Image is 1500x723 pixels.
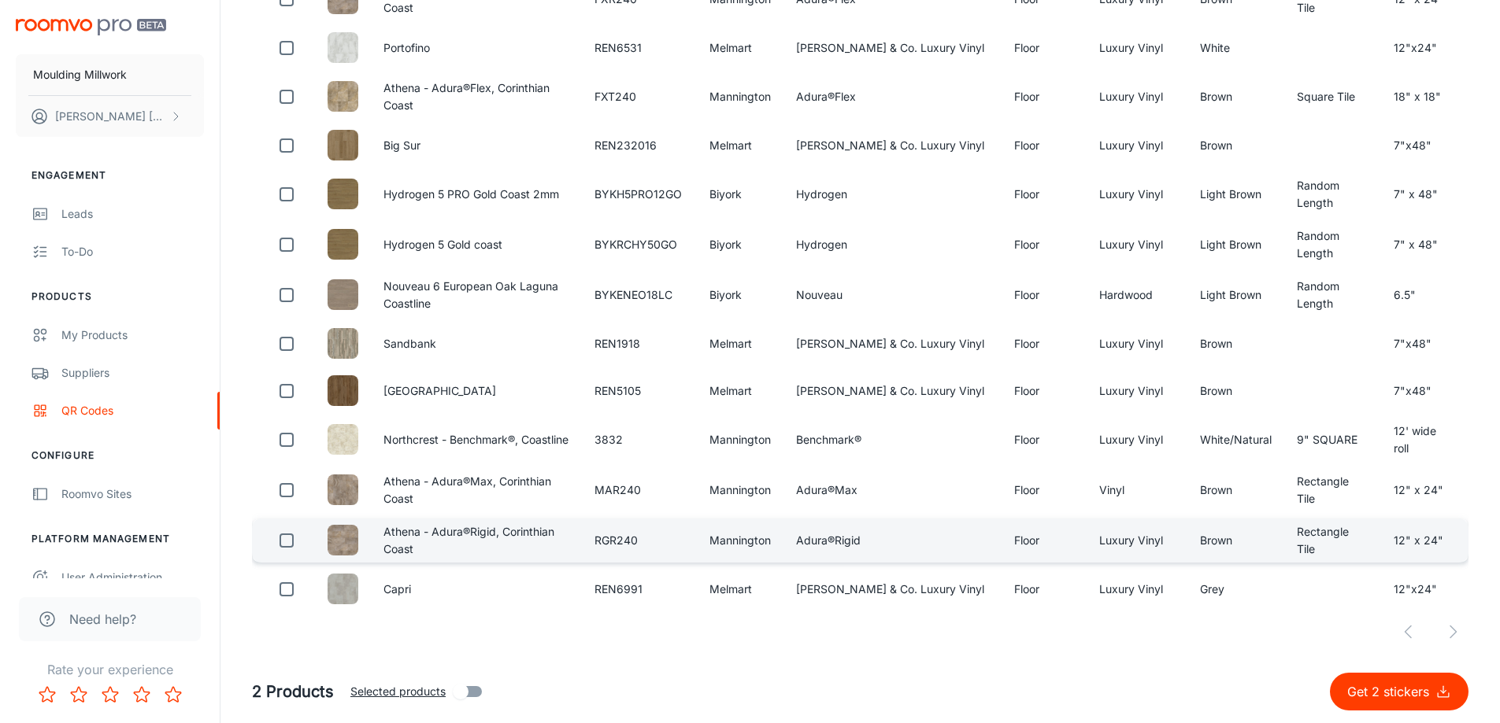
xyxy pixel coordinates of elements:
td: Floor [1002,371,1087,411]
td: Portofino [371,28,581,68]
td: Mannington [697,75,783,119]
td: Big Sur [371,125,581,166]
h5: 2 Products [252,680,334,703]
td: Vinyl [1087,468,1187,512]
td: Luxury Vinyl [1087,418,1187,462]
button: Rate 3 star [94,679,126,710]
td: Floor [1002,273,1087,317]
td: Adura®Flex [783,75,1002,119]
td: Hardwood [1087,273,1187,317]
td: BYKENEO18LC [582,273,697,317]
div: Suppliers [61,364,204,382]
td: Floor [1002,518,1087,563]
td: Hydrogen [783,223,1002,267]
td: [PERSON_NAME] & Co. Luxury Vinyl [783,371,1002,411]
td: Athena - Adura®Flex, Corinthian Coast [371,75,581,119]
td: Mannington [697,468,783,512]
span: Need help? [69,610,136,629]
button: Get 2 stickers [1330,673,1469,710]
td: Luxury Vinyl [1087,518,1187,563]
td: Floor [1002,75,1087,119]
td: 9" SQUARE [1284,418,1381,462]
td: 12"x24" [1381,28,1469,68]
td: Capri [371,569,581,610]
td: 12"x24" [1381,569,1469,610]
td: White/Natural [1187,418,1284,462]
td: REN5105 [582,371,697,411]
td: Northcrest - Benchmark®, Coastline [371,418,581,462]
td: Brown [1187,75,1284,119]
p: Moulding Millwork [33,66,127,83]
div: Leads [61,205,204,223]
div: QR Codes [61,402,204,419]
td: Floor [1002,468,1087,512]
td: Melmart [697,371,783,411]
td: Athena - Adura®Max, Corinthian Coast [371,468,581,512]
td: Nouveau 6 European Oak Laguna Coastline [371,273,581,317]
td: Brown [1187,468,1284,512]
td: Biyork [697,223,783,267]
td: REN232016 [582,125,697,166]
td: Luxury Vinyl [1087,371,1187,411]
td: [PERSON_NAME] & Co. Luxury Vinyl [783,569,1002,610]
td: Luxury Vinyl [1087,323,1187,364]
td: Brown [1187,125,1284,166]
td: Luxury Vinyl [1087,75,1187,119]
td: Light Brown [1187,273,1284,317]
td: 12" x 24" [1381,518,1469,563]
button: Moulding Millwork [16,54,204,95]
td: Hydrogen 5 PRO Gold Coast 2mm [371,172,581,216]
td: [GEOGRAPHIC_DATA] [371,371,581,411]
td: Rectangle Tile [1284,518,1381,563]
td: Floor [1002,172,1087,216]
td: REN6531 [582,28,697,68]
td: REN1918 [582,323,697,364]
td: BYKRCHY50GO [582,223,697,267]
td: Melmart [697,125,783,166]
td: FXT240 [582,75,697,119]
td: REN6991 [582,569,697,610]
td: Luxury Vinyl [1087,125,1187,166]
td: 7"x48" [1381,125,1469,166]
td: White [1187,28,1284,68]
td: MAR240 [582,468,697,512]
td: [PERSON_NAME] & Co. Luxury Vinyl [783,28,1002,68]
td: Luxury Vinyl [1087,172,1187,216]
td: 3832 [582,418,697,462]
td: [PERSON_NAME] & Co. Luxury Vinyl [783,125,1002,166]
div: My Products [61,326,204,344]
td: 6.5" [1381,273,1469,317]
p: Get 2 stickers [1347,682,1435,701]
td: Nouveau [783,273,1002,317]
td: Benchmark® [783,418,1002,462]
td: Adura®Max [783,468,1002,512]
td: Hydrogen 5 Gold coast [371,223,581,267]
td: Brown [1187,518,1284,563]
td: Random Length [1284,273,1381,317]
img: Roomvo PRO Beta [16,19,166,35]
td: Mannington [697,518,783,563]
td: Brown [1187,371,1284,411]
td: Floor [1002,28,1087,68]
td: Mannington [697,418,783,462]
td: Random Length [1284,172,1381,216]
td: Grey [1187,569,1284,610]
td: 7"x48" [1381,371,1469,411]
td: Hydrogen [783,172,1002,216]
td: Floor [1002,323,1087,364]
td: Brown [1187,323,1284,364]
td: Floor [1002,418,1087,462]
td: 12" x 24" [1381,468,1469,512]
p: [PERSON_NAME] [PERSON_NAME] [55,108,166,125]
button: Rate 5 star [157,679,189,710]
td: Biyork [697,273,783,317]
td: Luxury Vinyl [1087,28,1187,68]
div: User Administration [61,569,204,586]
span: Selected products [350,683,446,700]
td: 7" x 48" [1381,223,1469,267]
td: Random Length [1284,223,1381,267]
td: Melmart [697,28,783,68]
button: Rate 2 star [63,679,94,710]
td: Luxury Vinyl [1087,223,1187,267]
td: Light Brown [1187,172,1284,216]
